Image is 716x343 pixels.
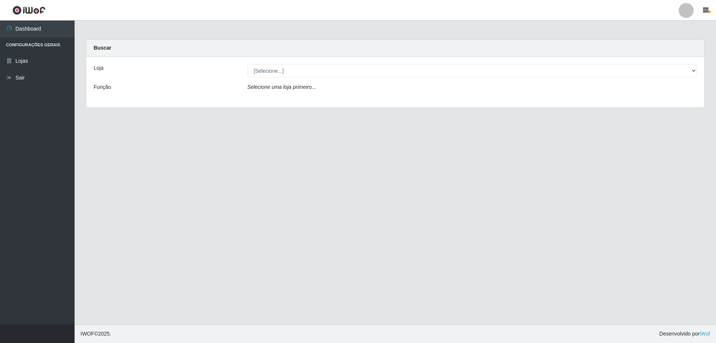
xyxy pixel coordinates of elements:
a: iWof [700,331,710,337]
img: CoreUI Logo [12,6,45,15]
span: Desenvolvido por [659,330,710,338]
label: Loja [94,64,103,72]
label: Função [94,83,111,91]
span: IWOF [81,331,94,337]
strong: Buscar [94,45,111,51]
i: Selecione uma loja primeiro... [247,84,316,90]
span: © 2025 . [81,330,111,338]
